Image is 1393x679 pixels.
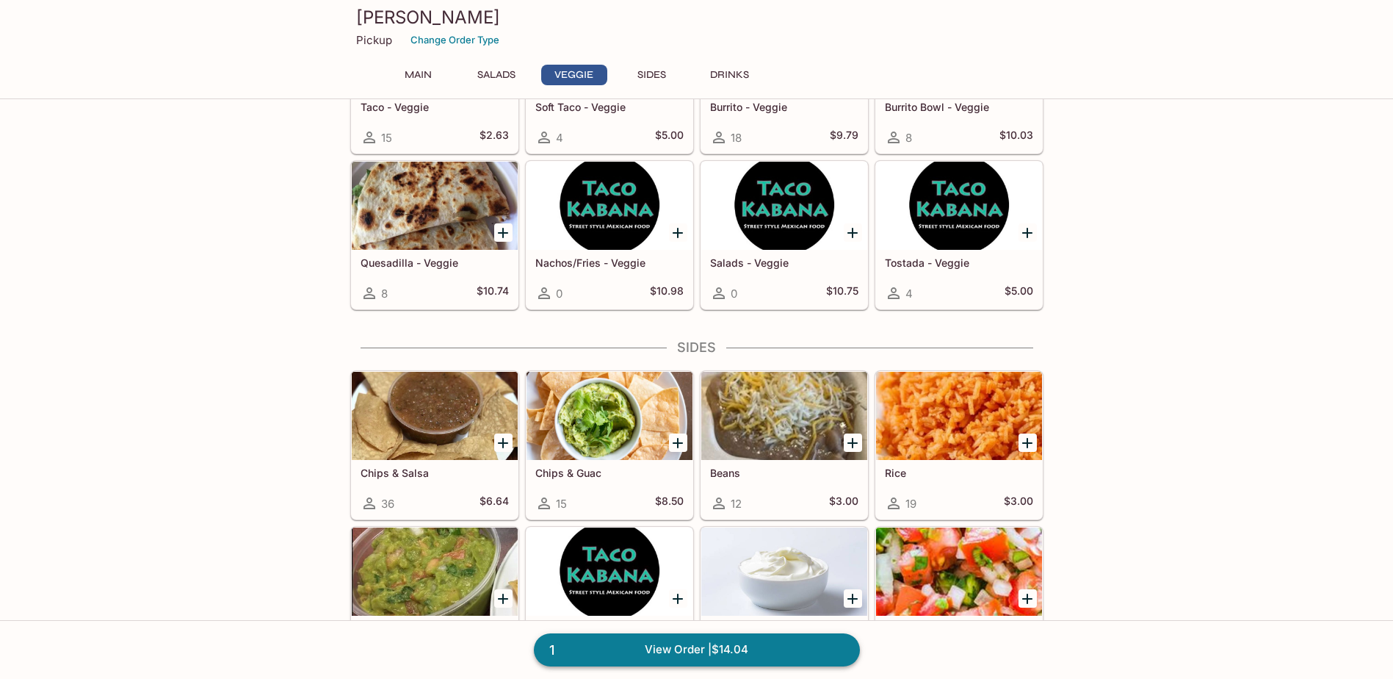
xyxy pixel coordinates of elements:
button: Add Chips & Salsa [494,434,513,452]
span: 36 [381,497,394,511]
h5: $3.00 [1004,495,1033,512]
button: Main [386,65,452,85]
a: Beans12$3.00 [701,371,868,520]
h5: Rice [885,467,1033,479]
h5: $10.98 [650,284,684,302]
button: Change Order Type [404,29,506,51]
h5: Beans [710,467,858,479]
span: 12 [731,497,742,511]
h5: $6.64 [480,495,509,512]
span: 8 [381,287,388,301]
a: Chips & Guac15$8.50 [526,371,693,520]
h5: $5.00 [655,129,684,146]
div: Guac [352,528,518,616]
a: Salads - Veggie0$10.75 [701,161,868,309]
span: 0 [731,287,737,301]
span: 19 [905,497,916,511]
a: Quesadilla - Veggie8$10.74 [351,161,518,309]
h5: Nachos/Fries - Veggie [535,256,684,269]
button: Add Guac [494,589,513,608]
h5: $2.63 [480,129,509,146]
h5: Tostada - Veggie [885,256,1033,269]
span: 4 [556,131,563,145]
h4: Sides [350,339,1043,356]
button: Salads [463,65,529,85]
div: Sour Cream [701,528,867,616]
div: Salads - Veggie [701,162,867,250]
button: Add Salads - Veggie [844,223,862,242]
a: Rice19$3.00 [875,371,1043,520]
span: 1 [540,640,563,661]
button: Add Sour Cream [844,589,862,608]
div: Chips & Salsa [352,372,518,460]
span: 18 [731,131,742,145]
div: Tostada - Veggie [876,162,1042,250]
p: Pickup [356,33,392,47]
button: Veggie [541,65,607,85]
a: Sour Cream25$1.19 [701,527,868,675]
a: Pico [PERSON_NAME]10$1.19 [875,527,1043,675]
h5: Quesadilla - Veggie [361,256,509,269]
h5: Soft Taco - Veggie [535,101,684,113]
a: Nachos/Fries - Veggie0$10.98 [526,161,693,309]
button: Add Nachos/Fries - Veggie [669,223,687,242]
h5: $3.00 [829,495,858,512]
button: Add Salsa [669,589,687,608]
div: Chips & Guac [527,372,692,460]
h3: [PERSON_NAME] [356,6,1038,29]
h5: $9.79 [830,129,858,146]
h5: Salads - Veggie [710,256,858,269]
button: Add Tostada - Veggie [1018,223,1037,242]
span: 15 [556,497,567,511]
div: Quesadilla - Veggie [352,162,518,250]
div: Rice [876,372,1042,460]
button: Add Chips & Guac [669,434,687,452]
button: Add Pico de Gallo [1018,589,1037,608]
a: Guac21$2.29 [351,527,518,675]
div: Pico de Gallo [876,528,1042,616]
span: 15 [381,131,392,145]
span: 4 [905,287,913,301]
button: Sides [619,65,685,85]
a: Salsa6$1.19 [526,527,693,675]
div: Beans [701,372,867,460]
span: 8 [905,131,912,145]
h5: $10.74 [477,284,509,302]
a: 1View Order |$14.04 [534,633,860,666]
h5: $8.50 [655,495,684,512]
h5: Taco - Veggie [361,101,509,113]
h5: Burrito Bowl - Veggie [885,101,1033,113]
button: Add Rice [1018,434,1037,452]
a: Chips & Salsa36$6.64 [351,371,518,520]
button: Add Quesadilla - Veggie [494,223,513,242]
button: Add Beans [844,434,862,452]
h5: Chips & Salsa [361,467,509,479]
div: Nachos/Fries - Veggie [527,162,692,250]
h5: Burrito - Veggie [710,101,858,113]
h5: $10.03 [999,129,1033,146]
span: 0 [556,287,562,301]
h5: $10.75 [826,284,858,302]
button: Drinks [697,65,763,85]
div: Salsa [527,528,692,616]
h5: Chips & Guac [535,467,684,479]
h5: $5.00 [1005,284,1033,302]
a: Tostada - Veggie4$5.00 [875,161,1043,309]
